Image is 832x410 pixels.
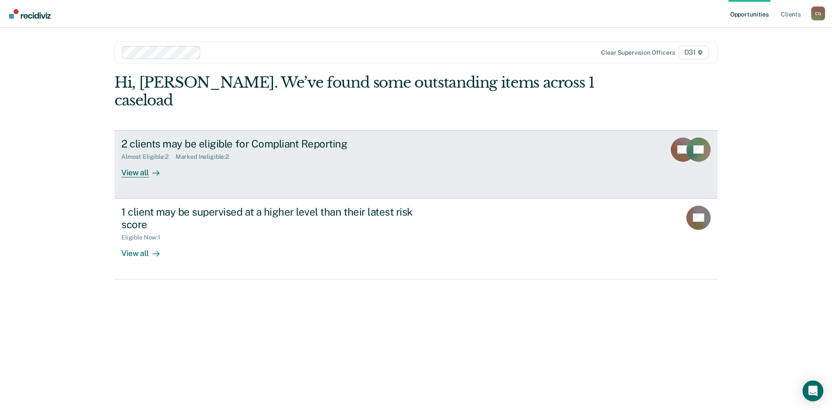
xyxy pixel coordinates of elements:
[601,49,675,56] div: Clear supervision officers
[811,7,825,20] div: C G
[121,241,170,258] div: View all
[114,74,597,109] div: Hi, [PERSON_NAME]. We’ve found some outstanding items across 1 caseload
[121,161,170,177] div: View all
[9,9,51,19] img: Recidiviz
[121,234,167,241] div: Eligible Now : 1
[121,138,426,150] div: 2 clients may be eligible for Compliant Reporting
[175,153,236,161] div: Marked Ineligible : 2
[121,206,426,231] div: 1 client may be supervised at a higher level than their latest risk score
[811,7,825,20] button: Profile dropdown button
[679,46,708,59] span: D31
[114,130,718,199] a: 2 clients may be eligible for Compliant ReportingAlmost Eligible:2Marked Ineligible:2View all
[803,380,823,401] div: Open Intercom Messenger
[114,199,718,279] a: 1 client may be supervised at a higher level than their latest risk scoreEligible Now:1View all
[121,153,175,161] div: Almost Eligible : 2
